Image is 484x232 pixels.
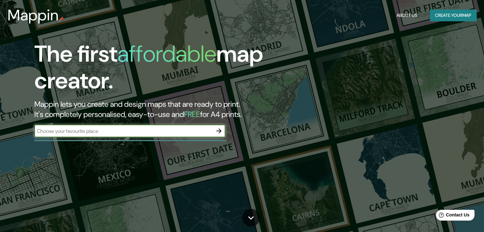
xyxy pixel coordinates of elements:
[427,207,477,225] iframe: Help widget launcher
[34,99,277,119] h2: Mappin lets you create and design maps that are ready to print. It's completely personalised, eas...
[430,10,476,21] button: Create yourmap
[117,39,216,69] h1: affordable
[34,41,277,99] h1: The first map creator.
[59,17,64,22] img: mappin-pin
[394,10,420,21] button: About Us
[8,6,59,24] h3: Mappin
[184,109,200,119] h5: FREE
[34,127,213,135] input: Choose your favourite place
